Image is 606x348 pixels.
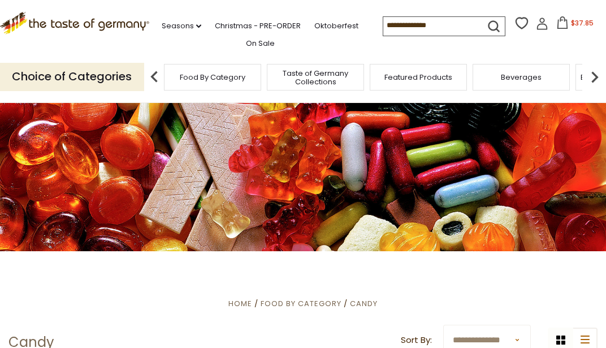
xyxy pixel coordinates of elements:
[215,20,301,32] a: Christmas - PRE-ORDER
[143,66,166,88] img: previous arrow
[261,298,341,309] a: Food By Category
[162,20,201,32] a: Seasons
[501,73,542,81] a: Beverages
[583,66,606,88] img: next arrow
[270,69,361,86] a: Taste of Germany Collections
[384,73,452,81] a: Featured Products
[180,73,245,81] a: Food By Category
[350,298,378,309] a: Candy
[228,298,252,309] a: Home
[401,333,432,347] label: Sort By:
[314,20,358,32] a: Oktoberfest
[246,37,275,50] a: On Sale
[551,16,599,33] button: $37.85
[571,18,594,28] span: $37.85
